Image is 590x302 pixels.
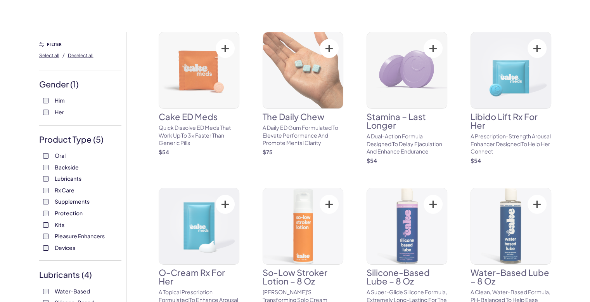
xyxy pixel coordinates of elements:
input: Rx Care [43,188,48,193]
p: A dual-action formula designed to delay ejaculation and enhance endurance [367,133,447,155]
span: Select all [39,52,59,58]
button: Select all [39,49,59,61]
a: The Daily ChewThe Daily ChewA Daily ED Gum Formulated To Elevate Performance And Promote Mental C... [263,32,343,156]
span: Him [55,95,65,105]
h3: Cake ED Meds [159,112,239,121]
img: O-Cream Rx for Her [159,188,239,264]
input: Supplements [43,199,48,204]
span: / [62,52,65,59]
img: Water-Based Lube – 8 oz [471,188,551,264]
strong: $ 54 [367,157,377,164]
a: Cake ED MedsCake ED MedsQuick dissolve ED Meds that work up to 3x faster than generic pills$54 [159,32,239,156]
img: So-Low Stroker Lotion – 8 oz [263,188,343,264]
input: Him [43,98,48,103]
span: Rx Care [55,185,74,195]
input: Protection [43,211,48,216]
input: Backside [43,165,48,170]
strong: $ 54 [159,148,169,155]
img: Cake ED Meds [159,32,239,108]
p: A prescription-strength arousal enhancer designed to help her connect [471,133,551,155]
span: Backside [55,162,79,172]
span: Deselect all [68,52,93,58]
h3: Silicone-Based Lube – 8 oz [367,268,447,285]
span: Devices [55,243,75,253]
h3: The Daily Chew [263,112,343,121]
h3: So-Low Stroker Lotion – 8 oz [263,268,343,285]
h3: O-Cream Rx for Her [159,268,239,285]
span: Her [55,107,64,117]
span: Lubricants [55,173,81,183]
h3: Stamina – Last Longer [367,112,447,129]
img: The Daily Chew [263,32,343,108]
img: Libido Lift Rx For Her [471,32,551,108]
span: Oral [55,150,66,161]
input: Her [43,110,48,115]
span: Supplements [55,196,90,206]
input: Pleasure Enhancers [43,234,48,239]
input: Kits [43,222,48,228]
img: Silicone-Based Lube – 8 oz [367,188,447,264]
input: Water-Based [43,289,48,294]
a: Libido Lift Rx For HerLibido Lift Rx For HerA prescription-strength arousal enhancer designed to ... [471,32,551,164]
strong: $ 75 [263,148,273,155]
span: Protection [55,208,83,218]
strong: $ 54 [471,157,481,164]
span: Kits [55,220,64,230]
h3: Libido Lift Rx For Her [471,112,551,129]
input: Devices [43,245,48,251]
span: Pleasure Enhancers [55,231,105,241]
img: Stamina – Last Longer [367,32,447,108]
input: Lubricants [43,176,48,182]
a: Stamina – Last LongerStamina – Last LongerA dual-action formula designed to delay ejaculation and... [367,32,447,164]
h3: Water-Based Lube – 8 oz [471,268,551,285]
span: Water-Based [55,286,90,296]
input: Oral [43,153,48,159]
button: Deselect all [68,49,93,61]
p: A Daily ED Gum Formulated To Elevate Performance And Promote Mental Clarity [263,124,343,147]
p: Quick dissolve ED Meds that work up to 3x faster than generic pills [159,124,239,147]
